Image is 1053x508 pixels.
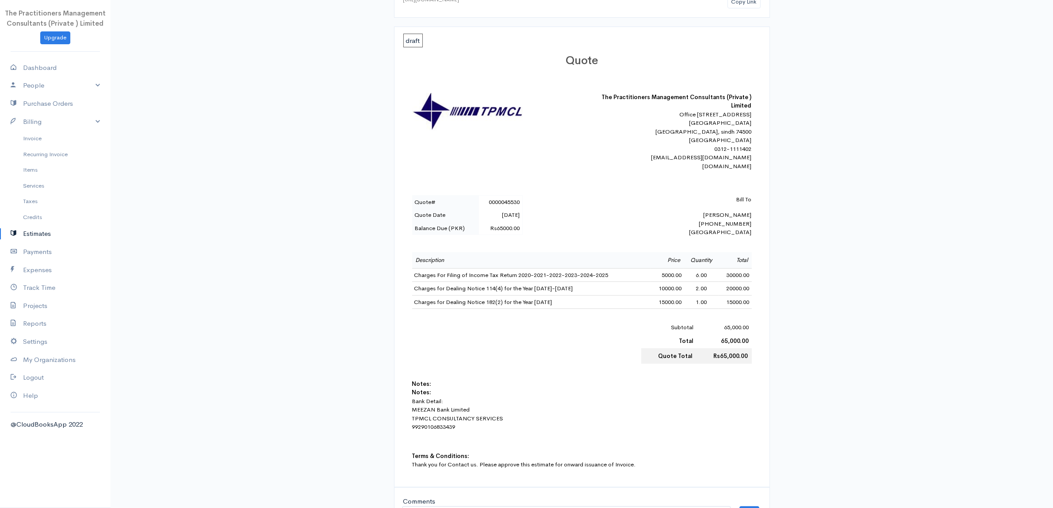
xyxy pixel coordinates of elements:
td: 10000.00 [651,282,684,296]
span: draft [403,34,423,47]
td: Total [719,252,752,268]
td: Balance Due (PKR) [412,222,479,235]
td: Charges for Dealing Notice 182(2) for the Year [DATE] [412,295,651,309]
td: Description [412,252,651,268]
td: Subtotal [641,320,697,335]
td: 2.00 [684,282,719,296]
td: 0000045530 [479,195,522,208]
td: 20000.00 [719,282,752,296]
td: 15000.00 [651,295,684,309]
td: 65,000.00 [697,320,752,335]
div: Office [STREET_ADDRESS] [GEOGRAPHIC_DATA] [GEOGRAPHIC_DATA], sindh 74500 [GEOGRAPHIC_DATA] 0312-1... [597,110,752,171]
td: Quantity [684,252,719,268]
td: Rs65,000.00 [697,348,752,364]
p: Bill To [597,195,752,204]
b: The Practitioners Management Consultants (Private ) Limited [602,93,752,110]
b: Notes: [412,389,432,396]
td: Price [651,252,684,268]
td: 30000.00 [719,268,752,282]
td: 5000.00 [651,268,684,282]
b: Notes: [412,380,432,388]
span: Thank you for Contact us. Please approve this estimate for onward issuance of Invoice. [412,461,636,468]
p: Bank Detail: MEEZAN Bank Limited TPMCL CONSULTANCY SERVICES 99290106833439 [412,397,752,431]
b: 65,000.00 [721,337,749,345]
td: 15000.00 [719,295,752,309]
span: The Practitioners Management Consultants (Private ) Limited [5,9,106,27]
td: 6.00 [684,268,719,282]
div: [PERSON_NAME] [PHONE_NUMBER] [GEOGRAPHIC_DATA] [597,195,752,237]
div: Comments [403,496,761,507]
td: Quote# [412,195,479,208]
h1: Quote [412,54,752,67]
b: Terms & Conditions: [412,452,470,460]
div: @CloudBooksApp 2022 [11,419,100,430]
a: Upgrade [40,31,70,44]
td: Charges for Dealing Notice 114(4) for the Year [DATE]-[DATE] [412,282,651,296]
td: 1.00 [684,295,719,309]
td: [DATE] [479,208,522,222]
img: logo-30862.jpg [412,93,523,131]
b: Total [679,337,694,345]
td: Charges For Filing of Income Tax Return 2020-2021-2022-2023-2024-2025 [412,268,651,282]
td: Quote Total [641,348,697,364]
td: Rs65000.00 [479,222,522,235]
td: Quote Date [412,208,479,222]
